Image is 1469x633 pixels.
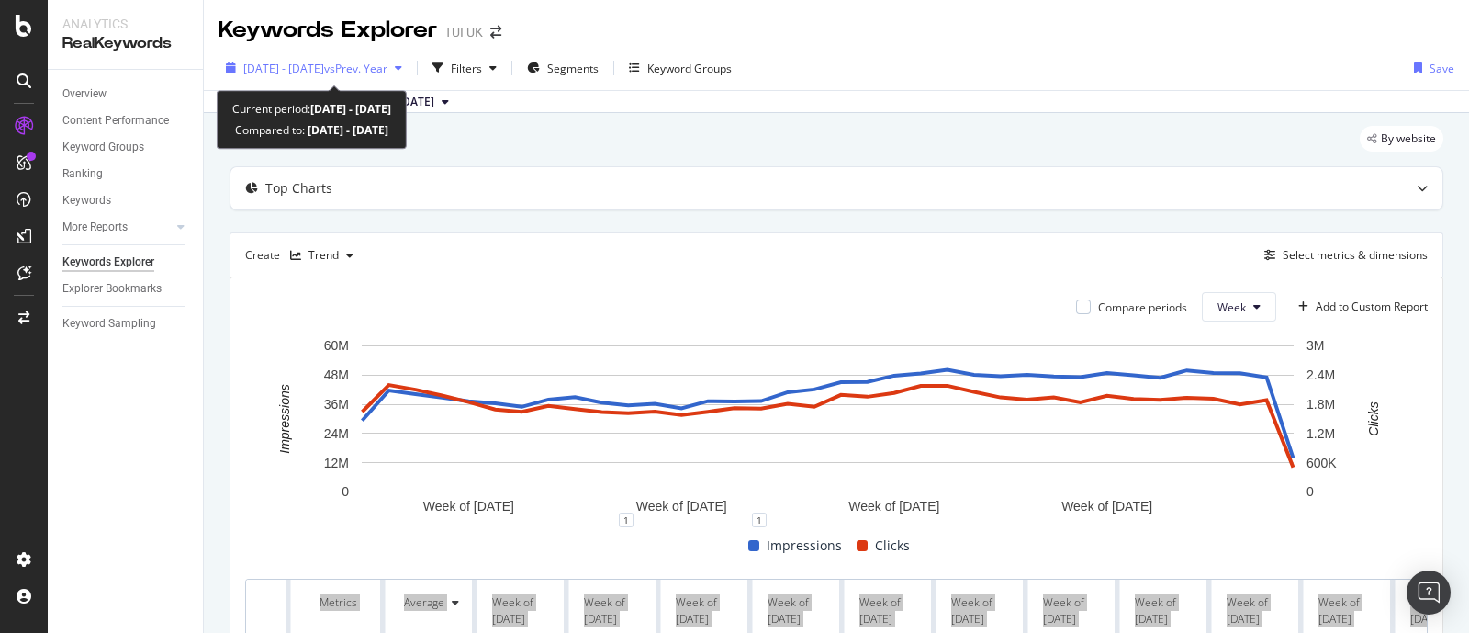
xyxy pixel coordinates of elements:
[848,499,939,514] text: Week of [DATE]
[391,91,456,113] button: [DATE]
[547,61,599,76] span: Segments
[62,218,128,237] div: More Reports
[1202,292,1276,322] button: Week
[875,535,910,557] span: Clicks
[647,61,732,76] div: Keyword Groups
[423,499,514,514] text: Week of [DATE]
[62,314,156,333] div: Keyword Sampling
[490,26,501,39] div: arrow-right-arrow-left
[1061,499,1152,514] text: Week of [DATE]
[1306,339,1324,354] text: 3M
[62,138,144,157] div: Keyword Groups
[1306,367,1335,382] text: 2.4M
[1366,402,1381,436] text: Clicks
[1227,594,1288,627] div: Week of [DATE]
[62,164,103,184] div: Ranking
[451,61,482,76] div: Filters
[1257,244,1428,266] button: Select metrics & dimensions
[1217,300,1246,315] span: Week
[310,101,391,117] b: [DATE] - [DATE]
[859,594,921,627] div: Week of [DATE]
[425,53,504,83] button: Filters
[324,339,349,354] text: 60M
[235,119,388,141] div: Compared to:
[1306,485,1314,500] text: 0
[62,279,162,299] div: Explorer Bookmarks
[1381,133,1436,144] span: By website
[951,594,1013,627] div: Week of [DATE]
[306,594,370,611] div: Metrics
[619,513,634,527] div: 1
[62,191,190,210] a: Keywords
[1318,594,1380,627] div: Week of [DATE]
[305,122,388,138] b: [DATE] - [DATE]
[492,594,554,627] div: Week of [DATE]
[1306,456,1337,470] text: 600K
[520,53,606,83] button: Segments
[62,253,190,272] a: Keywords Explorer
[62,138,190,157] a: Keyword Groups
[767,535,842,557] span: Impressions
[404,594,444,611] div: Average
[768,594,829,627] div: Week of [DATE]
[444,23,483,41] div: TUI UK
[277,385,292,454] text: Impressions
[245,336,1410,520] svg: A chart.
[324,367,349,382] text: 48M
[1407,571,1451,615] div: Open Intercom Messenger
[324,456,349,470] text: 12M
[265,179,332,198] div: Top Charts
[1407,53,1454,83] button: Save
[62,314,190,333] a: Keyword Sampling
[636,499,727,514] text: Week of [DATE]
[245,241,361,270] div: Create
[342,485,349,500] text: 0
[219,53,409,83] button: [DATE] - [DATE]vsPrev. Year
[324,397,349,412] text: 36M
[232,98,391,119] div: Current period:
[62,253,154,272] div: Keywords Explorer
[1135,594,1196,627] div: Week of [DATE]
[62,191,111,210] div: Keywords
[1306,426,1335,441] text: 1.2M
[584,594,645,627] div: Week of [DATE]
[62,111,190,130] a: Content Performance
[398,94,434,110] span: 2025 Sep. 2nd
[62,15,188,33] div: Analytics
[219,15,437,46] div: Keywords Explorer
[308,250,339,261] div: Trend
[62,33,188,54] div: RealKeywords
[622,53,739,83] button: Keyword Groups
[283,241,361,270] button: Trend
[676,594,737,627] div: Week of [DATE]
[1306,397,1335,412] text: 1.8M
[1316,301,1428,312] div: Add to Custom Report
[1291,292,1428,322] button: Add to Custom Report
[62,111,169,130] div: Content Performance
[62,85,190,104] a: Overview
[62,85,107,104] div: Overview
[243,61,324,76] span: [DATE] - [DATE]
[62,279,190,299] a: Explorer Bookmarks
[752,513,767,527] div: 1
[62,218,172,237] a: More Reports
[62,164,190,184] a: Ranking
[1283,247,1428,263] div: Select metrics & dimensions
[1430,61,1454,76] div: Save
[324,426,349,441] text: 24M
[1360,126,1443,152] div: legacy label
[1043,594,1105,627] div: Week of [DATE]
[324,61,387,76] span: vs Prev. Year
[1098,300,1187,315] div: Compare periods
